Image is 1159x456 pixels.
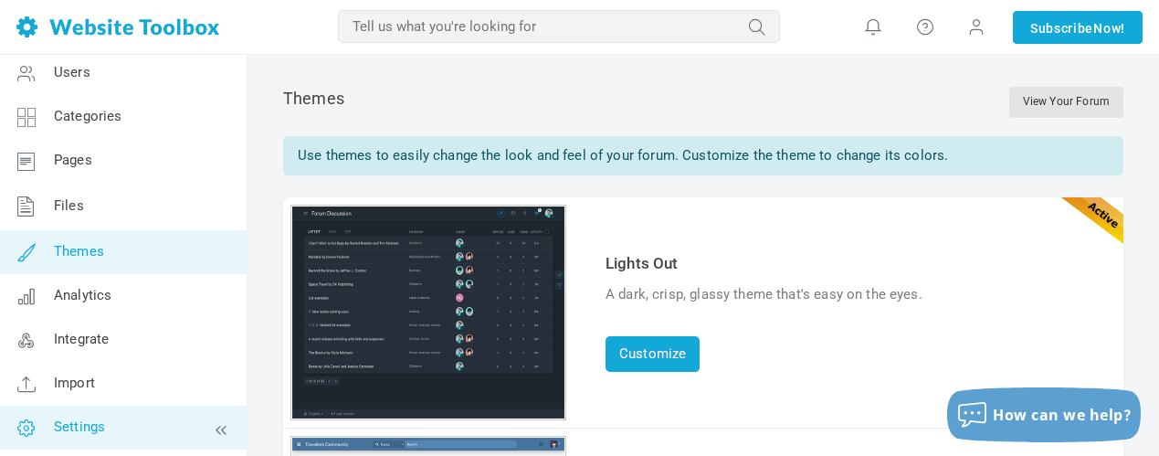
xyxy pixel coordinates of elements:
input: Tell us what you're looking for [338,10,780,43]
span: Themes [54,243,104,260]
a: Customize theme [292,406,564,422]
span: Users [54,64,90,80]
button: How can we help? [947,387,1141,442]
span: Import [54,375,95,391]
span: Categories [54,108,122,124]
a: Customize [606,336,700,372]
span: Analytics [54,287,111,303]
div: A dark, crisp, glassy theme that's easy on the eyes. [606,283,1091,305]
span: Files [54,197,84,214]
td: Lights Out [601,248,1096,279]
img: lightsout_thumb.jpg [292,207,564,419]
span: How can we help? [993,405,1132,425]
span: Now! [1093,18,1125,38]
span: Integrate [54,331,109,347]
a: SubscribeNow! [1013,11,1143,44]
a: View Your Forum [1009,87,1123,118]
div: Use themes to easily change the look and feel of your forum. Customize the theme to change its co... [283,136,1123,175]
span: Pages [54,152,92,168]
span: Settings [54,419,105,435]
div: Themes [283,87,1123,118]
